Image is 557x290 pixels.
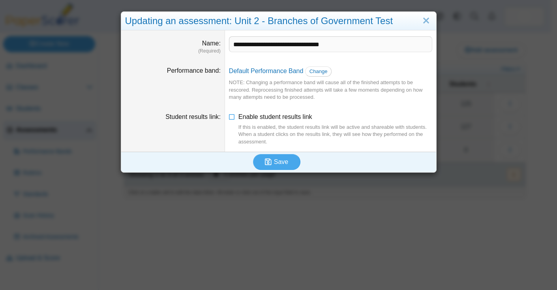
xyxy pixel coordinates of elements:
a: Close [420,14,432,28]
label: Performance band [167,67,221,74]
div: NOTE: Changing a performance band will cause all of the finished attempts to be rescored. Reproce... [229,79,432,101]
a: Change [305,66,332,77]
dfn: (Required) [125,48,221,55]
button: Save [253,154,300,170]
div: Updating an assessment: Unit 2 - Branches of Government Test [121,12,436,30]
span: Save [274,158,288,165]
a: Default Performance Band [229,68,304,74]
label: Name [202,40,221,47]
div: If this is enabled, the student results link will be active and shareable with students. When a s... [238,124,432,145]
span: Enable student results link [238,113,432,145]
span: Change [309,68,328,74]
label: Student results link [165,113,221,120]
